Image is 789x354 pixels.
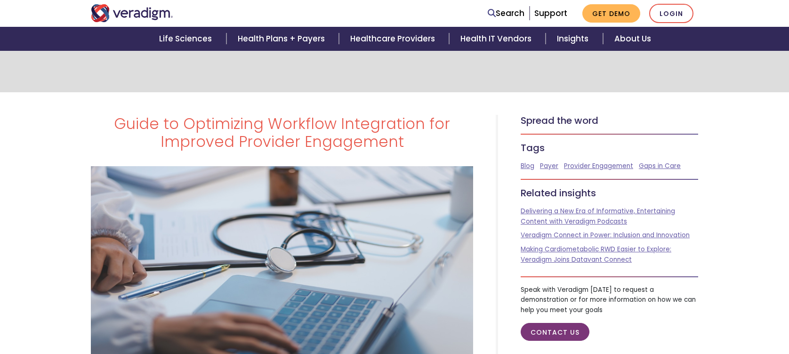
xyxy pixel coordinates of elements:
a: Search [488,7,524,20]
a: Provider Engagement [564,161,633,170]
a: Contact Us [521,323,589,341]
a: About Us [603,27,662,51]
p: Speak with Veradigm [DATE] to request a demonstration or for more information on how we can help ... [521,285,698,315]
a: Payer [540,161,558,170]
img: Veradigm logo [91,4,173,22]
h5: Spread the word [521,115,698,126]
a: Login [649,4,693,23]
a: Health IT Vendors [449,27,546,51]
a: Life Sciences [148,27,226,51]
a: Making Cardiometabolic RWD Easier to Explore: Veradigm Joins Datavant Connect [521,245,671,264]
a: Delivering a New Era of Informative, Entertaining Content with Veradigm Podcasts [521,207,675,226]
h5: Related insights [521,187,698,199]
a: Veradigm Connect in Power: Inclusion and Innovation [521,231,690,240]
h1: Guide to Optimizing Workflow Integration for Improved Provider Engagement [91,115,473,151]
a: Get Demo [582,4,640,23]
h5: Tags [521,142,698,153]
a: Blog [521,161,534,170]
a: Insights [546,27,603,51]
a: Healthcare Providers [339,27,449,51]
a: Health Plans + Payers [226,27,339,51]
a: Support [534,8,567,19]
a: Gaps in Care [639,161,681,170]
